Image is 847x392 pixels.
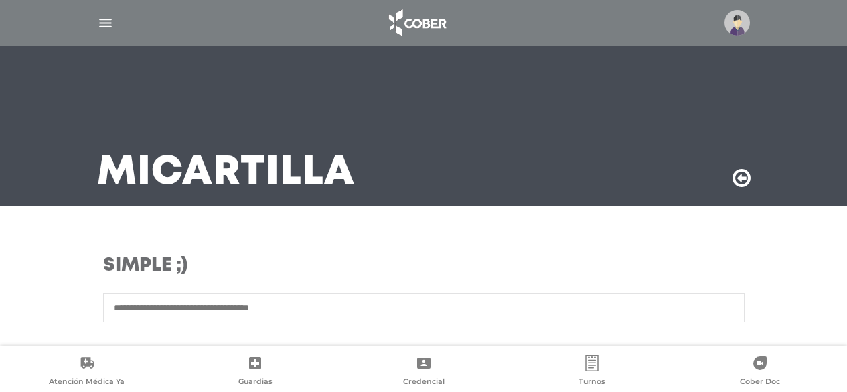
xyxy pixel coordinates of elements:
[238,377,273,389] span: Guardias
[724,10,750,36] img: profile-placeholder.svg
[508,355,676,389] a: Turnos
[103,255,510,277] h3: Simple ;)
[49,377,125,389] span: Atención Médica Ya
[740,377,780,389] span: Cober Doc
[676,355,844,389] a: Cober Doc
[382,7,452,39] img: logo_cober_home-white.png
[579,377,605,389] span: Turnos
[97,155,355,190] h3: Mi Cartilla
[171,355,339,389] a: Guardias
[97,15,114,31] img: Cober_menu-lines-white.svg
[339,355,508,389] a: Credencial
[403,377,445,389] span: Credencial
[3,355,171,389] a: Atención Médica Ya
